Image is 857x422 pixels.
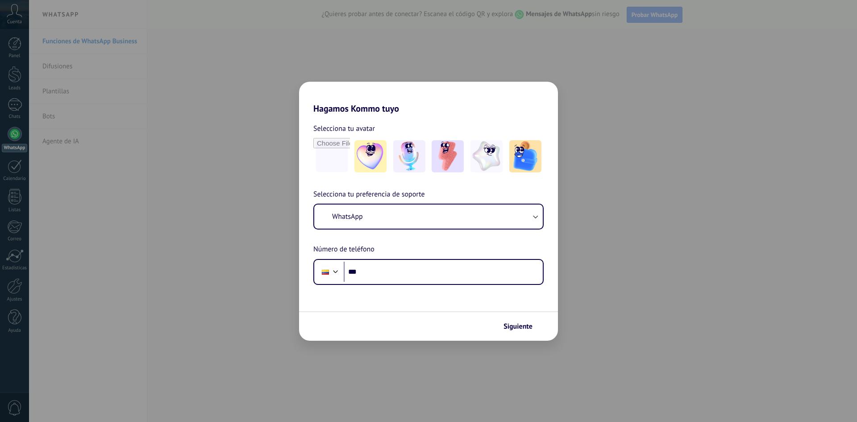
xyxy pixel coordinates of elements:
[299,82,558,114] h2: Hagamos Kommo tuyo
[432,140,464,172] img: -3.jpeg
[317,263,334,281] div: Colombia: + 57
[354,140,387,172] img: -1.jpeg
[499,319,545,334] button: Siguiente
[393,140,425,172] img: -2.jpeg
[313,189,425,201] span: Selecciona tu preferencia de soporte
[332,212,363,221] span: WhatsApp
[314,205,543,229] button: WhatsApp
[470,140,503,172] img: -4.jpeg
[503,323,533,330] span: Siguiente
[313,244,374,255] span: Número de teléfono
[313,123,375,134] span: Selecciona tu avatar
[509,140,541,172] img: -5.jpeg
